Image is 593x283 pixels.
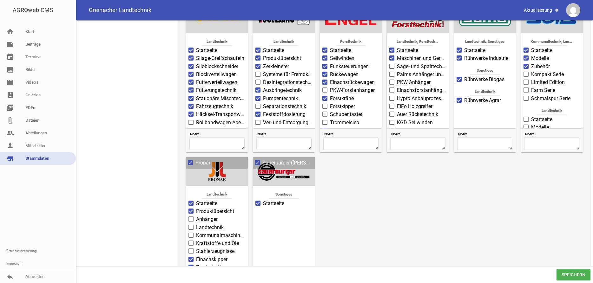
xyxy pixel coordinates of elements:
[195,190,238,199] span: Landtechnik
[6,129,14,137] i: people
[330,103,355,110] span: Forstkipper
[397,127,446,134] span: Hackschnitzelgebläse
[397,103,432,110] span: EiFo Holzgreifer
[263,103,306,110] span: Separationstechnik
[263,47,284,54] span: Startseite
[457,137,512,150] textarea: Notiz
[330,95,354,102] span: Forstkräne
[6,155,14,162] i: store_mall_directory
[196,208,234,215] span: Produktübersicht
[195,159,210,167] span: Pronar
[263,119,312,126] span: Ver- und Entsorgungssysteme
[263,95,298,102] span: Pumpentechnik
[530,107,573,115] span: Landtechnik
[330,119,359,126] span: Trommelsieb
[397,87,446,94] span: Einachsforstanhänger
[397,119,433,126] span: KGD Seilwinden
[531,55,549,62] span: Modelle
[89,7,151,13] span: Greinacher Landtechnik
[6,79,14,86] i: movie
[330,111,362,118] span: Schubentaster
[6,104,14,112] i: picture_as_pdf
[464,76,504,83] span: Rührwerke Biogas
[263,200,284,207] span: Startseite
[6,91,14,99] i: photo_album
[464,38,506,46] span: Landtechnik, Sonstiges
[531,79,565,86] span: Limited Edition
[196,240,239,247] span: Kraftstoffe und Öle
[458,131,512,137] span: Notiz
[196,79,237,86] span: Futterverteilwagen
[257,131,312,137] span: Notiz
[263,190,305,199] span: Sonstiges
[330,38,372,46] span: Forsttechnik
[6,28,14,35] i: home
[263,55,301,62] span: Produktübersicht
[531,63,550,70] span: Zubehör
[196,95,245,102] span: Stationäre Mischtechnik
[531,124,549,131] span: Modelle
[464,67,506,75] span: Sonstiges
[6,66,14,74] i: image
[6,273,14,280] i: reply
[330,87,375,94] span: PKW-Forstanhänger
[323,137,379,150] textarea: Notiz
[524,137,579,150] textarea: Notiz
[330,79,375,86] span: Einachsrückewagen
[196,47,217,54] span: Startseite
[330,127,355,134] span: Holzspalter
[530,38,573,46] span: Kommunaltechnik, Landtechnik, Gartentechnik, Forsttechnik
[190,131,244,137] span: Notiz
[531,71,564,78] span: Kompakt Serie
[263,71,312,78] span: Systeme für Fremdkörpermanagement
[196,103,233,110] span: Fahrzeugtechnik
[196,264,231,271] span: Zweiachskipper
[195,38,238,46] span: Landtechnik
[196,111,245,118] span: Häcksel-Transportwagen Giga-Trailer
[557,269,590,280] span: Speichern
[263,79,312,86] span: Desintegrationstechnik
[196,224,224,231] span: Landtechnik
[6,142,14,150] i: person
[196,232,245,239] span: Kommunalmaschinen
[196,63,238,70] span: Siloblockschneider
[189,137,245,150] textarea: Notiz
[397,38,439,46] span: Landtechnik, Forsttechnik
[397,47,418,54] span: Startseite
[531,95,570,102] span: Schmalspur Serie
[330,55,354,62] span: Seilwinden
[262,159,313,167] span: Sauerburger ([PERSON_NAME])
[196,87,236,94] span: Fütterungstechnik
[391,131,445,137] span: Notiz
[263,87,302,94] span: Ausbringetechnik
[263,38,305,46] span: Landtechnik
[330,63,369,70] span: Funksteuerungen
[531,47,552,54] span: Startseite
[464,55,508,62] span: Rührwerke Industrie
[263,111,306,118] span: Feststoffdosierung
[6,53,14,61] i: event
[324,131,379,137] span: Notiz
[397,79,431,86] span: PKW Anhänger
[464,97,501,104] span: Rührwerke Agrar
[397,111,438,118] span: Auer Rücketechnik
[397,95,446,102] span: Hypro Anbauprozessoren
[390,137,445,150] textarea: Notiz
[464,47,485,54] span: Startseite
[196,119,245,126] span: Rollbandwagen Aperion
[531,87,555,94] span: Farm Serie
[6,117,14,124] i: attach_file
[263,63,289,70] span: Zerkleinerer
[196,215,218,223] span: Anhänger
[256,137,312,150] textarea: Notiz
[196,71,237,78] span: Blockverteilwagen
[196,200,217,207] span: Startseite
[196,55,244,62] span: Silage-Greifschaufeln
[6,41,14,48] i: note
[525,131,579,137] span: Notiz
[196,248,234,255] span: Stahlerzeugnisse
[397,55,446,62] span: Maschinen und Geräte
[464,88,506,96] span: Landtechnik
[196,256,227,263] span: Einachskipper
[397,63,446,70] span: Säge- und Spalttechnik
